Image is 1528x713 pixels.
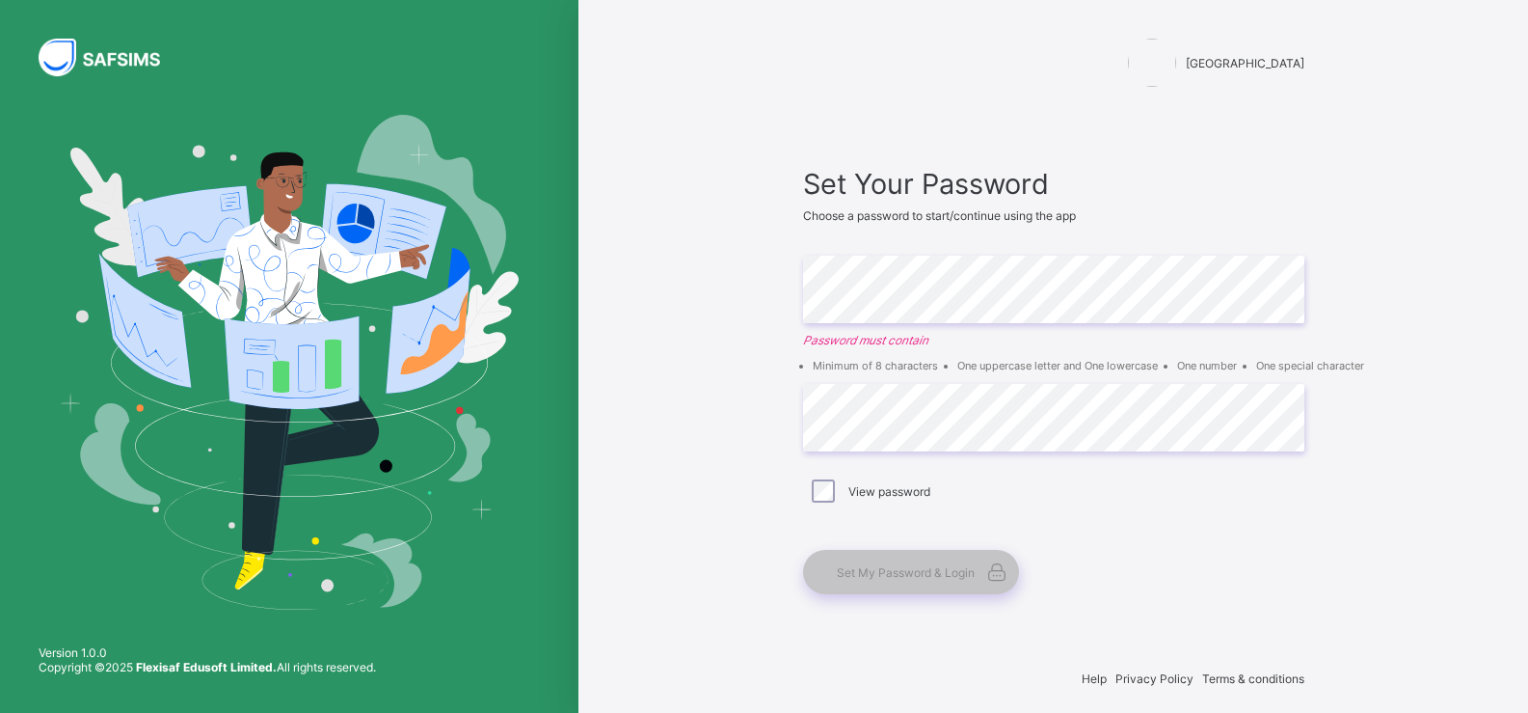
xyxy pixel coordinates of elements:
[803,208,1076,223] span: Choose a password to start/continue using the app
[1202,672,1304,686] span: Terms & conditions
[837,565,975,580] span: Set My Password & Login
[803,167,1304,201] span: Set Your Password
[813,359,938,372] li: Minimum of 8 characters
[803,333,1304,347] em: Password must contain
[1128,39,1176,87] img: Himma International College
[1177,359,1237,372] li: One number
[60,115,519,609] img: Hero Image
[1115,672,1193,686] span: Privacy Policy
[39,39,183,76] img: SAFSIMS Logo
[136,660,277,674] strong: Flexisaf Edusoft Limited.
[1082,672,1107,686] span: Help
[39,660,376,674] span: Copyright © 2025 All rights reserved.
[848,484,930,499] label: View password
[1186,56,1304,70] span: [GEOGRAPHIC_DATA]
[1256,359,1364,372] li: One special character
[39,645,376,660] span: Version 1.0.0
[957,359,1158,372] li: One uppercase letter and One lowercase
